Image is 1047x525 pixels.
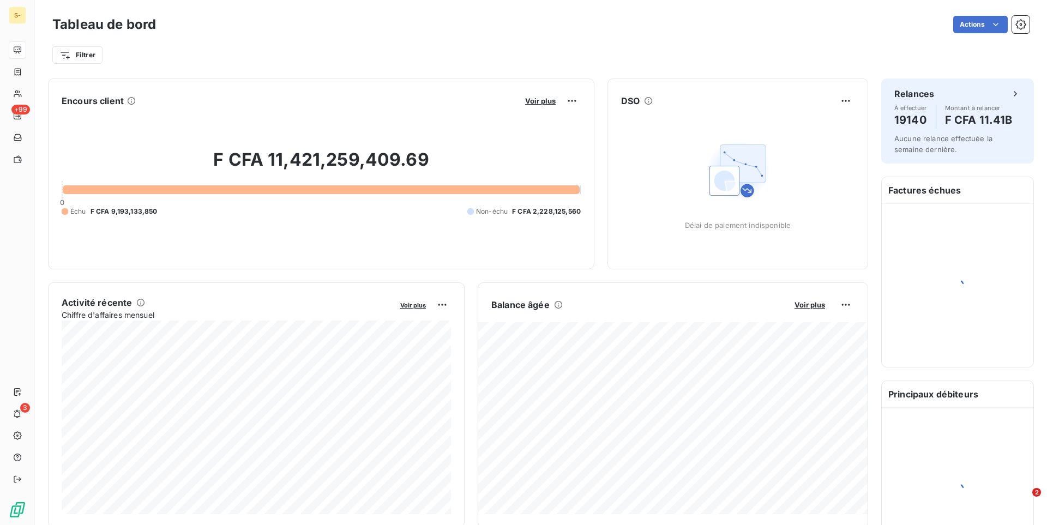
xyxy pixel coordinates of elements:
[522,96,559,106] button: Voir plus
[9,501,26,518] img: Logo LeanPay
[894,105,927,111] span: À effectuer
[20,403,30,413] span: 3
[52,46,103,64] button: Filtrer
[882,381,1033,407] h6: Principaux débiteurs
[703,136,773,206] img: Empty state
[945,111,1013,129] h4: F CFA 11.41B
[1010,488,1036,514] iframe: Intercom live chat
[525,96,556,105] span: Voir plus
[62,309,393,321] span: Chiffre d'affaires mensuel
[685,221,791,230] span: Délai de paiement indisponible
[62,94,124,107] h6: Encours client
[894,87,934,100] h6: Relances
[894,111,927,129] h4: 19140
[791,300,828,310] button: Voir plus
[512,207,581,216] span: F CFA 2,228,125,560
[70,207,86,216] span: Échu
[62,296,132,309] h6: Activité récente
[882,177,1033,203] h6: Factures échues
[945,105,1013,111] span: Montant à relancer
[62,149,581,182] h2: F CFA 11,421,259,409.69
[400,301,426,309] span: Voir plus
[9,107,26,124] a: +99
[476,207,508,216] span: Non-échu
[795,300,825,309] span: Voir plus
[52,15,156,34] h3: Tableau de bord
[953,16,1008,33] button: Actions
[491,298,550,311] h6: Balance âgée
[9,7,26,24] div: S-
[621,94,640,107] h6: DSO
[894,134,992,154] span: Aucune relance effectuée la semaine dernière.
[11,105,30,114] span: +99
[1032,488,1041,497] span: 2
[91,207,158,216] span: F CFA 9,193,133,850
[60,198,64,207] span: 0
[397,300,429,310] button: Voir plus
